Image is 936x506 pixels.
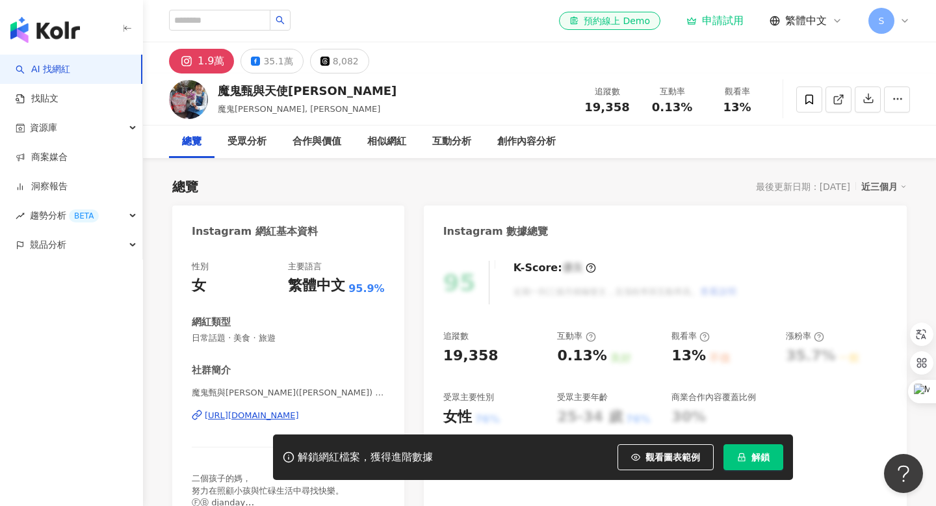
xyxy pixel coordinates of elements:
[443,346,499,366] div: 19,358
[198,52,224,70] div: 1.9萬
[218,104,380,114] span: 魔鬼[PERSON_NAME], [PERSON_NAME]
[879,14,885,28] span: S
[737,453,746,462] span: lock
[192,315,231,329] div: 網紅類型
[557,330,595,342] div: 互動率
[192,276,206,296] div: 女
[348,282,385,296] span: 95.9%
[751,452,770,462] span: 解鎖
[443,330,469,342] div: 追蹤數
[30,201,99,230] span: 趨勢分析
[16,151,68,164] a: 商案媒合
[686,14,744,27] a: 申請試用
[671,330,710,342] div: 觀看率
[205,410,299,421] div: [URL][DOMAIN_NAME]
[559,12,660,30] a: 預約線上 Demo
[192,410,385,421] a: [URL][DOMAIN_NAME]
[671,346,706,366] div: 13%
[288,276,345,296] div: 繁體中文
[16,92,58,105] a: 找貼文
[645,452,700,462] span: 觀看圖表範例
[647,85,697,98] div: 互動率
[10,17,80,43] img: logo
[432,134,471,150] div: 互動分析
[69,209,99,222] div: BETA
[443,224,549,239] div: Instagram 數據總覽
[30,230,66,260] span: 競品分析
[192,224,318,239] div: Instagram 網紅基本資料
[569,14,650,27] div: 預約線上 Demo
[513,261,596,275] div: K-Score :
[169,80,208,119] img: KOL Avatar
[192,387,385,399] span: 魔鬼甄與[PERSON_NAME]([PERSON_NAME]) | bajenny
[443,392,494,403] div: 受眾主要性別
[557,346,606,366] div: 0.13%
[367,134,406,150] div: 相似網紅
[182,134,201,150] div: 總覽
[756,181,850,192] div: 最後更新日期：[DATE]
[723,444,783,470] button: 解鎖
[192,261,209,273] div: 性別
[16,63,70,76] a: searchAI 找網紅
[861,178,907,195] div: 近三個月
[557,392,608,403] div: 受眾主要年齡
[497,134,556,150] div: 創作內容分析
[192,332,385,344] span: 日常話題 · 美食 · 旅遊
[652,101,692,114] span: 0.13%
[276,16,285,25] span: search
[192,364,231,377] div: 社群簡介
[218,83,396,99] div: 魔鬼甄與天使[PERSON_NAME]
[310,49,369,73] button: 8,082
[723,101,751,114] span: 13%
[785,14,827,28] span: 繁體中文
[671,392,756,403] div: 商業合作內容覆蓋比例
[786,330,824,342] div: 漲粉率
[712,85,762,98] div: 觀看率
[227,134,266,150] div: 受眾分析
[16,180,68,193] a: 洞察報告
[443,407,472,427] div: 女性
[617,444,714,470] button: 觀看圖表範例
[288,261,322,273] div: 主要語言
[584,100,629,114] span: 19,358
[333,52,359,70] div: 8,082
[263,52,292,70] div: 35.1萬
[298,451,433,464] div: 解鎖網紅檔案，獲得進階數據
[240,49,303,73] button: 35.1萬
[30,113,57,142] span: 資源庫
[16,211,25,220] span: rise
[582,85,632,98] div: 追蹤數
[172,178,198,196] div: 總覽
[292,134,341,150] div: 合作與價值
[169,49,234,73] button: 1.9萬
